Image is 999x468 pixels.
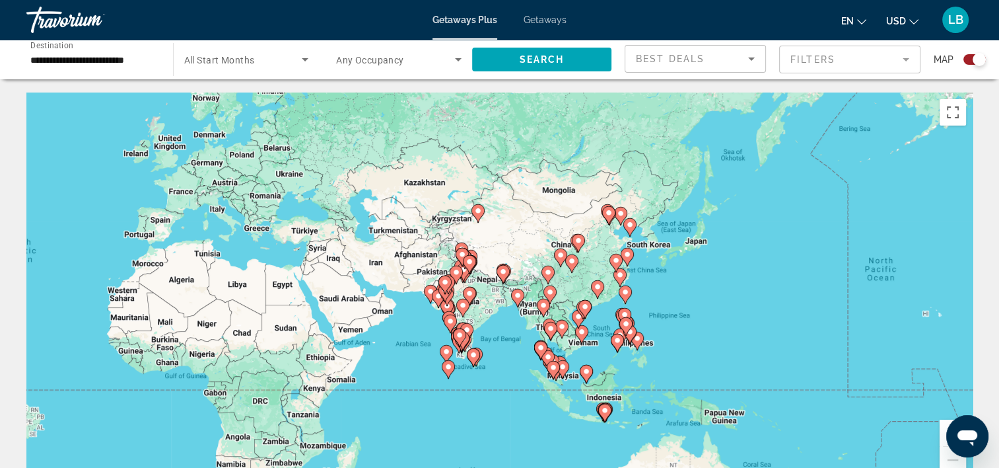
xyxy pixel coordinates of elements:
[26,3,158,37] a: Travorium
[779,45,920,74] button: Filter
[886,16,906,26] span: USD
[841,11,866,30] button: Change language
[336,55,404,65] span: Any Occupancy
[184,55,255,65] span: All Start Months
[472,48,612,71] button: Search
[934,50,953,69] span: Map
[948,13,963,26] span: LB
[432,15,497,25] a: Getaways Plus
[946,415,988,457] iframe: Button to launch messaging window
[30,40,73,50] span: Destination
[524,15,567,25] a: Getaways
[519,54,564,65] span: Search
[940,99,966,126] button: Toggle fullscreen view
[636,54,705,64] span: Best Deals
[940,420,966,446] button: Zoom in
[636,51,755,67] mat-select: Sort by
[841,16,854,26] span: en
[886,11,918,30] button: Change currency
[938,6,973,34] button: User Menu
